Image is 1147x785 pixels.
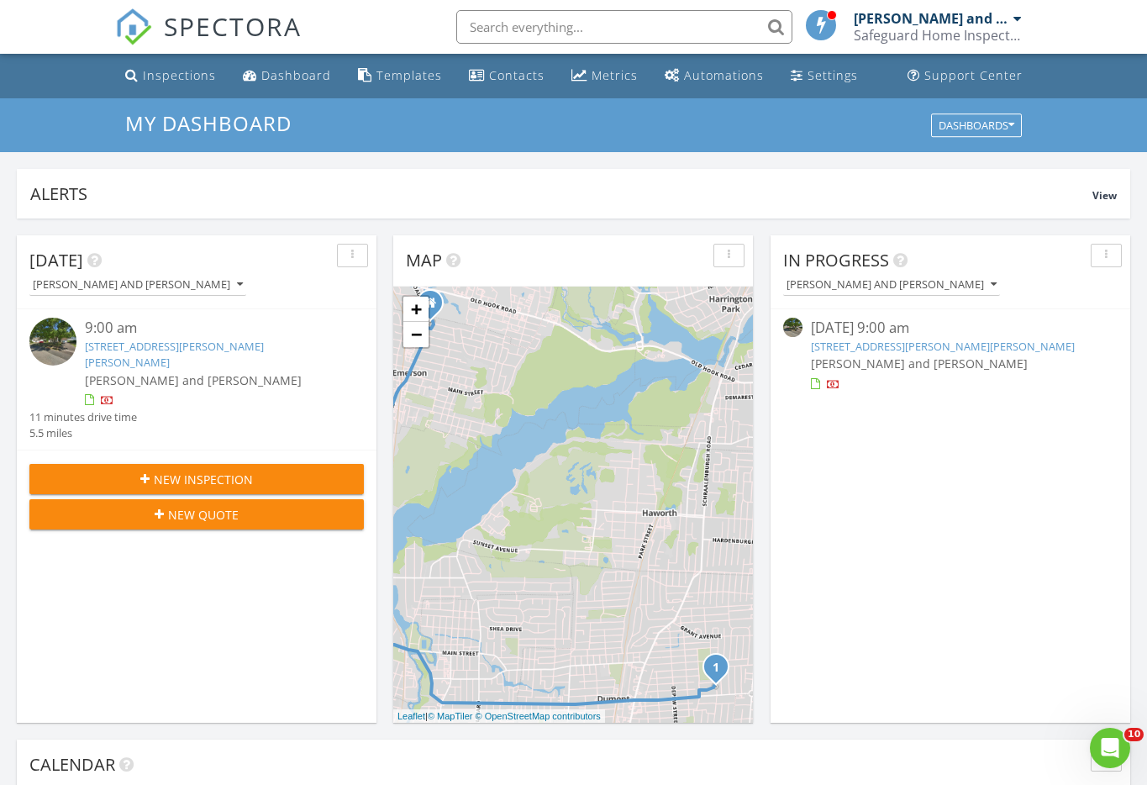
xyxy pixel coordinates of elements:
div: Dashboards [939,119,1014,131]
div: Inspections [143,67,216,83]
span: 10 [1124,728,1144,741]
a: [STREET_ADDRESS][PERSON_NAME][PERSON_NAME] [811,339,1075,354]
span: In Progress [783,249,889,271]
div: Support Center [924,67,1023,83]
div: Contacts [489,67,545,83]
input: Search everything... [456,10,792,44]
button: Dashboards [931,113,1022,137]
div: [PERSON_NAME] and [PERSON_NAME] [33,279,243,291]
span: New Quote [168,506,239,524]
a: Automations (Basic) [658,61,771,92]
a: Leaflet [397,711,425,721]
div: 9:00 am [85,318,336,339]
span: [PERSON_NAME] and [PERSON_NAME] [85,372,302,388]
div: Settings [808,67,858,83]
a: Settings [784,61,865,92]
div: 11 minutes drive time [29,409,137,425]
a: Contacts [462,61,551,92]
span: View [1092,188,1117,203]
div: Alerts [30,182,1092,205]
a: Templates [351,61,449,92]
div: Automations [684,67,764,83]
span: Calendar [29,753,115,776]
a: 9:00 am [STREET_ADDRESS][PERSON_NAME][PERSON_NAME] [PERSON_NAME] and [PERSON_NAME] 11 minutes dri... [29,318,364,441]
img: streetview [29,318,76,365]
span: My Dashboard [125,109,292,137]
div: Templates [376,67,442,83]
button: [PERSON_NAME] and [PERSON_NAME] [783,274,1000,297]
a: © MapTiler [428,711,473,721]
a: Metrics [565,61,645,92]
span: [DATE] [29,249,83,271]
a: Support Center [901,61,1029,92]
a: Zoom out [403,322,429,347]
i: 1 [713,662,719,674]
span: SPECTORA [164,8,302,44]
div: Dashboard [261,67,331,83]
div: Metrics [592,67,638,83]
img: The Best Home Inspection Software - Spectora [115,8,152,45]
button: [PERSON_NAME] and [PERSON_NAME] [29,274,246,297]
a: © OpenStreetMap contributors [476,711,601,721]
a: Inspections [118,61,223,92]
a: [DATE] 9:00 am [STREET_ADDRESS][PERSON_NAME][PERSON_NAME] [PERSON_NAME] and [PERSON_NAME] [783,318,1118,392]
img: streetview [783,318,802,337]
div: [DATE] 9:00 am [811,318,1090,339]
iframe: Intercom live chat [1090,728,1130,768]
span: [PERSON_NAME] and [PERSON_NAME] [811,356,1028,371]
div: 57 Walsh Dr, Dumont, NJ 07628 [716,666,726,677]
button: New Inspection [29,464,364,494]
button: New Quote [29,499,364,529]
a: [STREET_ADDRESS][PERSON_NAME][PERSON_NAME] [85,339,264,370]
span: New Inspection [154,471,253,488]
a: Dashboard [236,61,338,92]
div: [PERSON_NAME] and [PERSON_NAME] [854,10,1009,27]
div: | [393,709,605,724]
span: Map [406,249,442,271]
a: Zoom in [403,297,429,322]
a: SPECTORA [115,23,302,58]
div: [PERSON_NAME] and [PERSON_NAME] [787,279,997,291]
div: 5.5 miles [29,425,137,441]
div: Safeguard Home Inspectors, LLC [854,27,1022,44]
